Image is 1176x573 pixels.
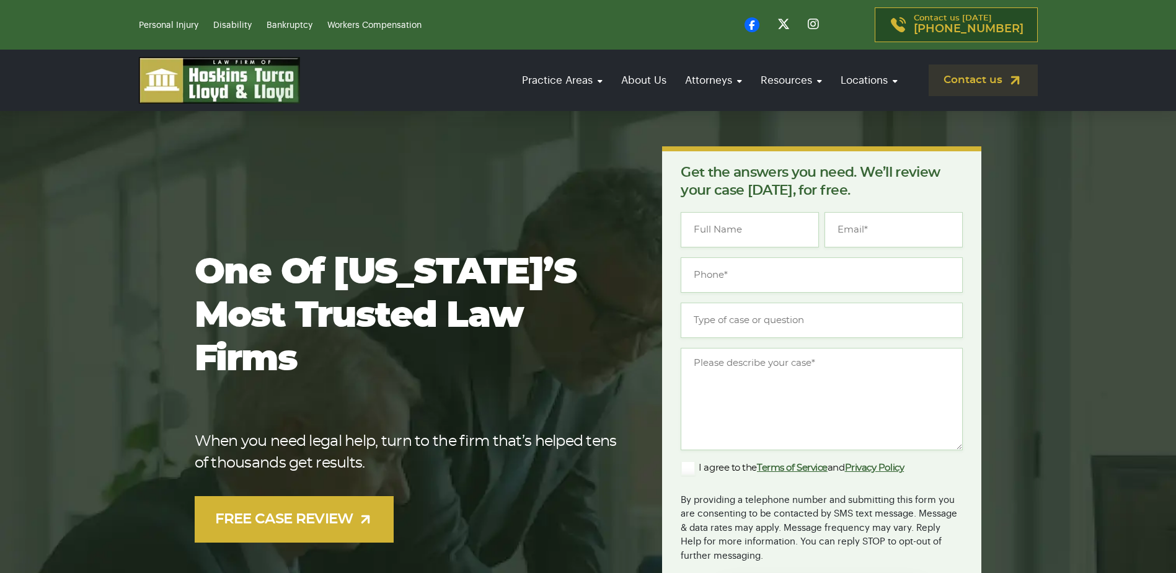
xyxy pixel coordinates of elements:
a: Attorneys [679,63,748,98]
a: Bankruptcy [267,21,312,30]
p: Get the answers you need. We’ll review your case [DATE], for free. [681,164,963,200]
p: When you need legal help, turn to the firm that’s helped tens of thousands get results. [195,431,623,474]
div: By providing a telephone number and submitting this form you are consenting to be contacted by SM... [681,486,963,564]
a: Contact us [929,64,1038,96]
input: Phone* [681,257,963,293]
input: Type of case or question [681,303,963,338]
h1: One of [US_STATE]’s most trusted law firms [195,251,623,381]
a: FREE CASE REVIEW [195,496,394,543]
input: Full Name [681,212,819,247]
img: logo [139,57,300,104]
a: Privacy Policy [845,463,904,473]
label: I agree to the and [681,461,904,476]
a: Terms of Service [757,463,828,473]
input: Email* [825,212,963,247]
a: Contact us [DATE][PHONE_NUMBER] [875,7,1038,42]
a: Disability [213,21,252,30]
a: Resources [754,63,828,98]
a: Workers Compensation [327,21,422,30]
a: About Us [615,63,673,98]
img: arrow-up-right-light.svg [358,512,373,527]
span: [PHONE_NUMBER] [914,23,1023,35]
p: Contact us [DATE] [914,14,1023,35]
a: Locations [834,63,904,98]
a: Personal Injury [139,21,198,30]
a: Practice Areas [516,63,609,98]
